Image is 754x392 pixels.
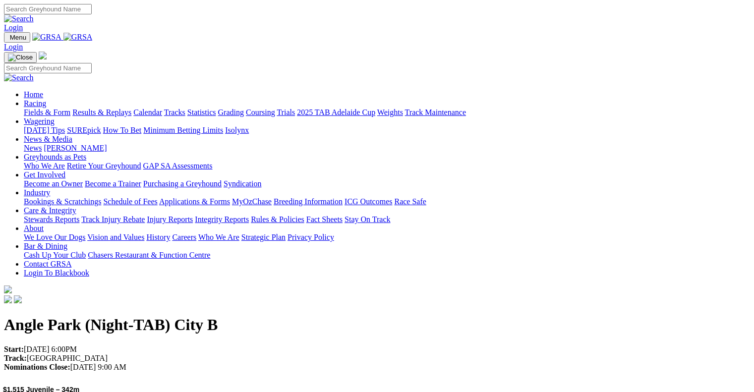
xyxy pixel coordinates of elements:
img: Close [8,54,33,61]
a: Retire Your Greyhound [67,162,141,170]
a: Racing [24,99,46,108]
a: Syndication [224,179,261,188]
img: logo-grsa-white.png [4,285,12,293]
a: Schedule of Fees [103,197,157,206]
a: Bar & Dining [24,242,67,250]
a: Greyhounds as Pets [24,153,86,161]
a: Careers [172,233,196,241]
a: [PERSON_NAME] [44,144,107,152]
a: Strategic Plan [241,233,286,241]
div: Industry [24,197,750,206]
a: SUREpick [67,126,101,134]
strong: Start: [4,345,24,353]
a: Fields & Form [24,108,70,116]
a: Grading [218,108,244,116]
img: Search [4,73,34,82]
img: twitter.svg [14,295,22,303]
a: We Love Our Dogs [24,233,85,241]
div: Bar & Dining [24,251,750,260]
a: Isolynx [225,126,249,134]
a: News [24,144,42,152]
a: Statistics [187,108,216,116]
span: Menu [10,34,26,41]
input: Search [4,4,92,14]
a: Purchasing a Greyhound [143,179,222,188]
a: Login To Blackbook [24,269,89,277]
a: News & Media [24,135,72,143]
a: Trials [277,108,295,116]
a: Applications & Forms [159,197,230,206]
p: [DATE] 6:00PM [GEOGRAPHIC_DATA] [DATE] 9:00 AM [4,345,750,372]
a: Industry [24,188,50,197]
a: Breeding Information [274,197,343,206]
img: Search [4,14,34,23]
a: Become an Owner [24,179,83,188]
a: MyOzChase [232,197,272,206]
button: Toggle navigation [4,32,30,43]
a: Race Safe [394,197,426,206]
img: facebook.svg [4,295,12,303]
a: Fact Sheets [306,215,343,224]
a: Injury Reports [147,215,193,224]
a: Calendar [133,108,162,116]
a: Cash Up Your Club [24,251,86,259]
a: Bookings & Scratchings [24,197,101,206]
a: Tracks [164,108,185,116]
div: Get Involved [24,179,750,188]
a: Stewards Reports [24,215,79,224]
img: logo-grsa-white.png [39,52,47,59]
div: News & Media [24,144,750,153]
a: Contact GRSA [24,260,71,268]
a: Wagering [24,117,55,125]
h1: Angle Park (Night-TAB) City B [4,316,750,334]
strong: Track: [4,354,27,362]
a: Integrity Reports [195,215,249,224]
a: Who We Are [198,233,239,241]
strong: Nominations Close: [4,363,70,371]
a: Coursing [246,108,275,116]
a: ICG Outcomes [345,197,392,206]
a: Weights [377,108,403,116]
input: Search [4,63,92,73]
div: Greyhounds as Pets [24,162,750,170]
div: About [24,233,750,242]
div: Wagering [24,126,750,135]
a: Login [4,43,23,51]
a: Home [24,90,43,99]
a: Results & Replays [72,108,131,116]
a: Get Involved [24,170,65,179]
a: Who We Are [24,162,65,170]
a: About [24,224,44,232]
a: 2025 TAB Adelaide Cup [297,108,375,116]
a: Track Injury Rebate [81,215,145,224]
a: Rules & Policies [251,215,304,224]
img: GRSA [32,33,61,42]
a: GAP SA Assessments [143,162,213,170]
a: Stay On Track [345,215,390,224]
a: [DATE] Tips [24,126,65,134]
img: GRSA [63,33,93,42]
a: Vision and Values [87,233,144,241]
div: Racing [24,108,750,117]
a: Privacy Policy [288,233,334,241]
a: How To Bet [103,126,142,134]
a: Track Maintenance [405,108,466,116]
a: Chasers Restaurant & Function Centre [88,251,210,259]
a: History [146,233,170,241]
a: Care & Integrity [24,206,76,215]
a: Minimum Betting Limits [143,126,223,134]
div: Care & Integrity [24,215,750,224]
button: Toggle navigation [4,52,37,63]
a: Become a Trainer [85,179,141,188]
a: Login [4,23,23,32]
